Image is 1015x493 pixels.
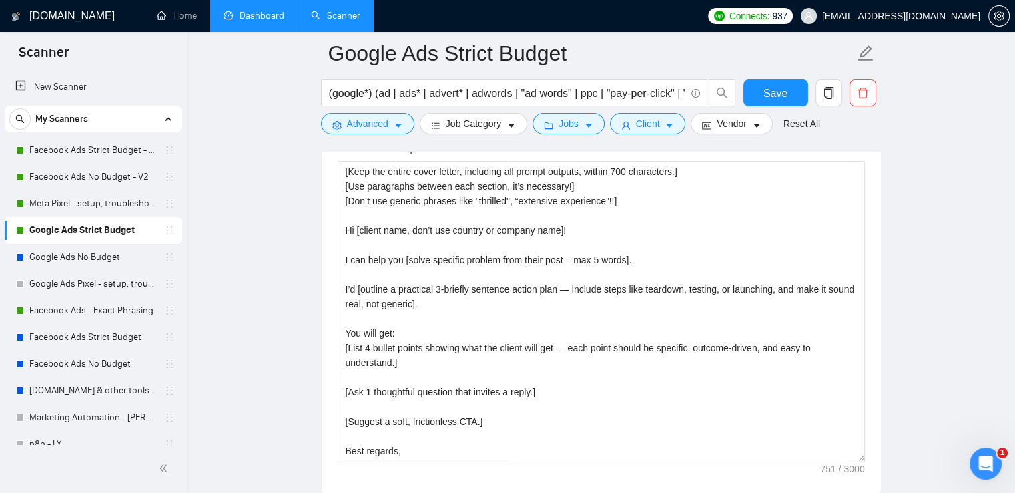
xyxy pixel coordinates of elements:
span: double-left [159,462,172,475]
button: folderJobscaret-down [533,113,605,134]
span: holder [164,439,175,450]
span: holder [164,305,175,316]
iframe: Intercom live chat [970,448,1002,480]
button: idcardVendorcaret-down [691,113,772,134]
a: n8n - LY [29,431,156,458]
textarea: Cover letter template: [338,161,865,462]
button: setting [988,5,1010,27]
span: search [709,87,735,99]
span: holder [164,172,175,182]
button: userClientcaret-down [610,113,686,134]
span: holder [164,225,175,236]
span: info-circle [691,89,700,98]
span: caret-down [506,120,516,130]
span: user [621,120,631,130]
a: Facebook Ads No Budget - V2 [29,164,156,190]
span: caret-down [752,120,761,130]
a: [DOMAIN_NAME] & other tools - [PERSON_NAME] [29,377,156,404]
span: Job Category [446,116,501,131]
button: Save [743,79,808,106]
a: Google Ads Strict Budget [29,217,156,244]
a: setting [988,11,1010,21]
a: Facebook Ads - Exact Phrasing [29,297,156,324]
span: Client [636,116,660,131]
span: copy [816,87,841,99]
span: holder [164,412,175,423]
span: holder [164,385,175,396]
span: holder [164,145,175,156]
button: search [9,108,31,130]
span: Vendor [717,116,746,131]
img: upwork-logo.png [714,11,725,21]
span: Scanner [8,43,79,71]
span: holder [164,198,175,209]
button: copy [815,79,842,106]
span: Advanced [347,116,388,131]
a: Marketing Automation - [PERSON_NAME] [29,404,156,431]
button: delete [850,79,876,106]
a: Facebook Ads Strict Budget [29,324,156,351]
span: holder [164,279,175,289]
span: Save [763,85,787,102]
button: search [709,79,735,106]
img: logo [11,6,21,27]
span: delete [850,87,876,99]
span: 937 [772,9,787,23]
span: bars [431,120,440,130]
a: New Scanner [15,73,171,100]
a: Google Ads No Budget [29,244,156,271]
a: homeHome [157,10,197,21]
a: Facebook Ads Strict Budget - V2 [29,137,156,164]
input: Scanner name... [328,37,854,70]
span: setting [332,120,342,130]
span: caret-down [665,120,674,130]
span: Connects: [729,9,769,23]
a: searchScanner [311,10,360,21]
input: Search Freelance Jobs... [329,85,685,102]
span: 1 [997,448,1008,458]
span: My Scanners [35,106,88,132]
span: folder [544,120,553,130]
span: holder [164,332,175,343]
span: user [804,11,813,21]
span: edit [857,45,874,62]
span: holder [164,359,175,369]
span: caret-down [584,120,593,130]
a: Reset All [783,116,820,131]
a: Google Ads Pixel - setup, troubleshooting, tracking [29,271,156,297]
span: caret-down [394,120,403,130]
button: settingAdvancedcaret-down [321,113,414,134]
span: holder [164,252,175,263]
span: Jobs [559,116,579,131]
span: idcard [702,120,711,130]
li: New Scanner [5,73,182,100]
span: setting [989,11,1009,21]
a: Meta Pixel - setup, troubleshooting, tracking [29,190,156,217]
a: dashboardDashboard [224,10,284,21]
button: barsJob Categorycaret-down [420,113,527,134]
a: Facebook Ads No Budget [29,351,156,377]
span: search [10,114,30,124]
